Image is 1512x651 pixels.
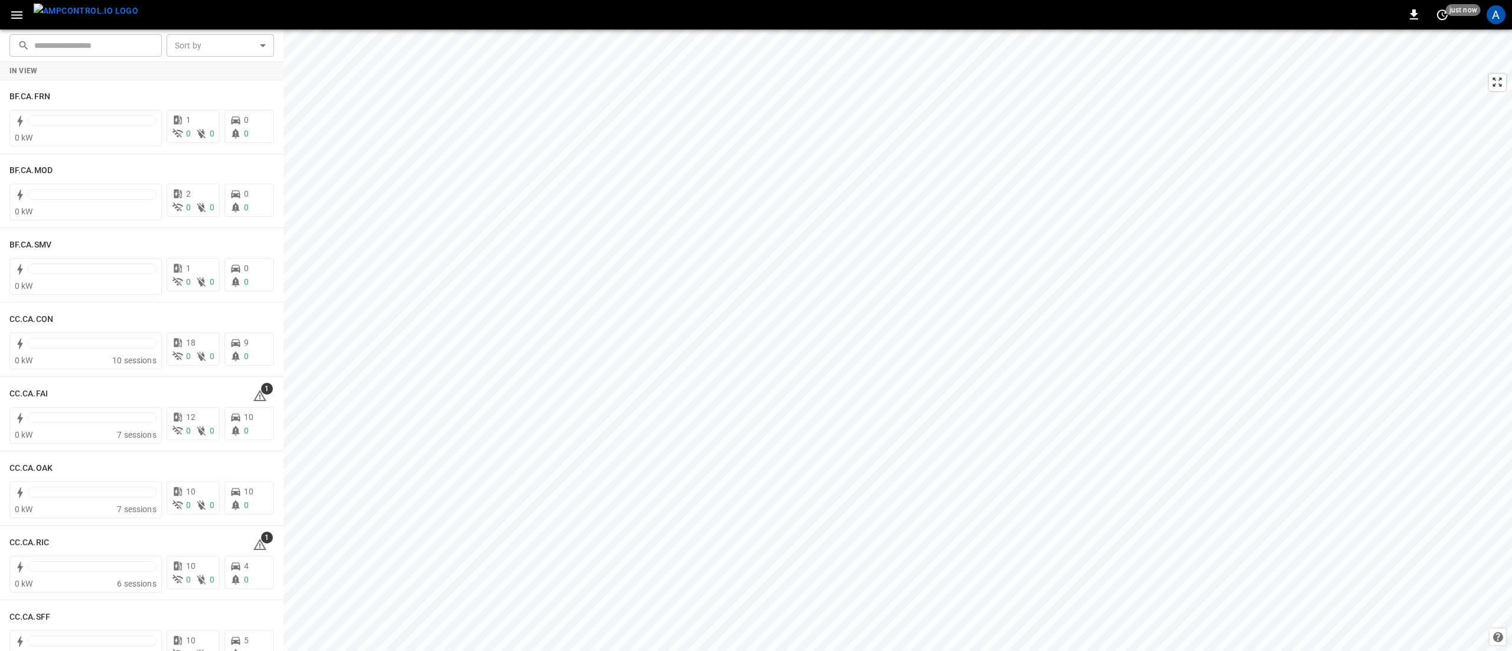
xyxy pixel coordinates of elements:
[9,164,53,177] h6: BF.CA.MOD
[186,338,195,347] span: 18
[117,504,157,514] span: 7 sessions
[244,203,249,212] span: 0
[186,575,191,584] span: 0
[112,356,157,365] span: 10 sessions
[244,263,249,273] span: 0
[244,500,249,510] span: 0
[9,313,53,326] h6: CC.CA.CON
[9,90,50,103] h6: BF.CA.FRN
[1446,4,1481,16] span: just now
[1433,5,1452,24] button: set refresh interval
[186,426,191,435] span: 0
[9,536,49,549] h6: CC.CA.RIC
[261,532,273,543] span: 1
[210,129,214,138] span: 0
[186,487,195,496] span: 10
[186,561,195,571] span: 10
[210,575,214,584] span: 0
[210,351,214,361] span: 0
[15,133,33,142] span: 0 kW
[15,504,33,514] span: 0 kW
[9,239,51,252] h6: BF.CA.SMV
[186,203,191,212] span: 0
[244,189,249,198] span: 0
[117,430,157,440] span: 7 sessions
[186,351,191,361] span: 0
[244,277,249,287] span: 0
[210,277,214,287] span: 0
[186,412,195,422] span: 12
[15,579,33,588] span: 0 kW
[244,561,249,571] span: 4
[244,636,249,645] span: 5
[210,203,214,212] span: 0
[9,388,48,401] h6: CC.CA.FAI
[186,129,191,138] span: 0
[15,207,33,216] span: 0 kW
[244,487,253,496] span: 10
[244,338,249,347] span: 9
[186,636,195,645] span: 10
[186,263,191,273] span: 1
[210,500,214,510] span: 0
[34,4,138,18] img: ampcontrol.io logo
[9,611,50,624] h6: CC.CA.SFF
[186,115,191,125] span: 1
[186,189,191,198] span: 2
[244,129,249,138] span: 0
[244,412,253,422] span: 10
[186,277,191,287] span: 0
[15,430,33,440] span: 0 kW
[244,575,249,584] span: 0
[9,462,53,475] h6: CC.CA.OAK
[244,115,249,125] span: 0
[117,579,157,588] span: 6 sessions
[210,426,214,435] span: 0
[244,426,249,435] span: 0
[244,351,249,361] span: 0
[186,500,191,510] span: 0
[15,281,33,291] span: 0 kW
[261,383,273,395] span: 1
[1487,5,1506,24] div: profile-icon
[15,356,33,365] span: 0 kW
[9,67,38,75] strong: In View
